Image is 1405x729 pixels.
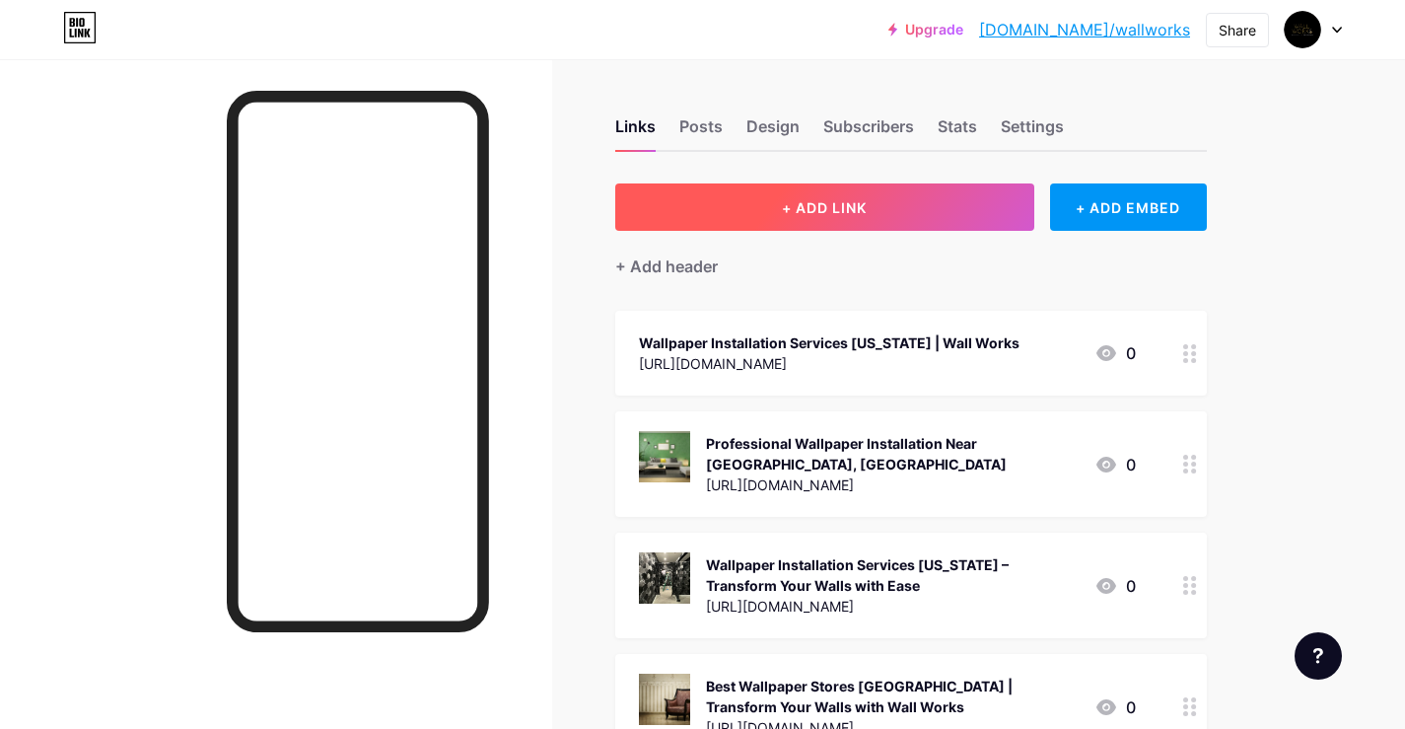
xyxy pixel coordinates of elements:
div: + Add header [615,255,718,278]
img: wallworks [1284,11,1321,48]
div: 0 [1094,453,1136,476]
div: Share [1219,20,1256,40]
a: Upgrade [888,22,963,37]
img: Best Wallpaper Stores Queens NY | Transform Your Walls with Wall Works [639,674,690,725]
div: [URL][DOMAIN_NAME] [706,474,1079,495]
div: Settings [1001,114,1064,150]
div: Links [615,114,656,150]
a: [DOMAIN_NAME]/wallworks [979,18,1190,41]
button: + ADD LINK [615,183,1034,231]
div: 0 [1094,574,1136,598]
div: 0 [1094,341,1136,365]
div: + ADD EMBED [1050,183,1207,231]
div: Stats [938,114,977,150]
div: [URL][DOMAIN_NAME] [706,596,1079,617]
div: Wallpaper Installation Services [US_STATE] | Wall Works [639,332,1019,353]
img: Professional Wallpaper Installation Near Brooklyn, NY [639,431,690,482]
span: + ADD LINK [782,199,867,216]
div: Best Wallpaper Stores [GEOGRAPHIC_DATA] | Transform Your Walls with Wall Works [706,676,1079,717]
div: 0 [1094,695,1136,719]
img: Wallpaper Installation Services New York – Transform Your Walls with Ease [639,552,690,604]
div: Subscribers [823,114,914,150]
div: [URL][DOMAIN_NAME] [639,353,1019,374]
div: Professional Wallpaper Installation Near [GEOGRAPHIC_DATA], [GEOGRAPHIC_DATA] [706,433,1079,474]
div: Design [746,114,800,150]
div: Posts [679,114,723,150]
div: Wallpaper Installation Services [US_STATE] – Transform Your Walls with Ease [706,554,1079,596]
